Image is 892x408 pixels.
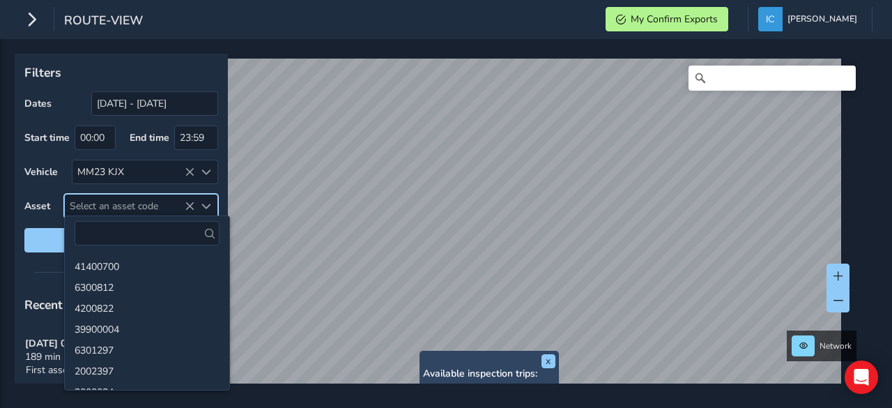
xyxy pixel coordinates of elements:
[689,66,856,91] input: Search
[541,354,555,368] button: x
[758,7,783,31] img: diamond-layout
[24,97,52,110] label: Dates
[65,339,229,360] li: 6301297
[24,63,218,82] p: Filters
[35,234,208,247] span: Reset filters
[20,59,841,400] canvas: Map
[24,199,50,213] label: Asset
[25,337,121,350] strong: [DATE] 07:46 to 10:54
[24,228,218,252] button: Reset filters
[25,350,116,363] span: 189 min | MM23 KJX
[845,361,878,394] div: Open Intercom Messenger
[15,323,228,391] button: [DATE] 07:46 to10:54189 min | MM23 KJXFirst asset: 24300026
[65,195,194,218] span: Select an asset code
[72,160,194,183] div: MM23 KJX
[65,318,229,339] li: 39900004
[24,131,70,144] label: Start time
[65,255,229,276] li: 41400700
[65,276,229,297] li: 6300812
[24,165,58,179] label: Vehicle
[65,381,229,402] li: 2000084
[65,360,229,381] li: 2002397
[26,363,121,377] span: First asset: 24300026
[631,13,718,26] span: My Confirm Exports
[130,131,169,144] label: End time
[64,12,143,31] span: route-view
[65,297,229,318] li: 4200822
[423,368,555,380] h6: Available inspection trips:
[606,7,728,31] button: My Confirm Exports
[758,7,862,31] button: [PERSON_NAME]
[787,7,857,31] span: [PERSON_NAME]
[24,296,93,313] span: Recent trips
[194,195,217,218] div: Select an asset code
[820,340,852,352] span: Network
